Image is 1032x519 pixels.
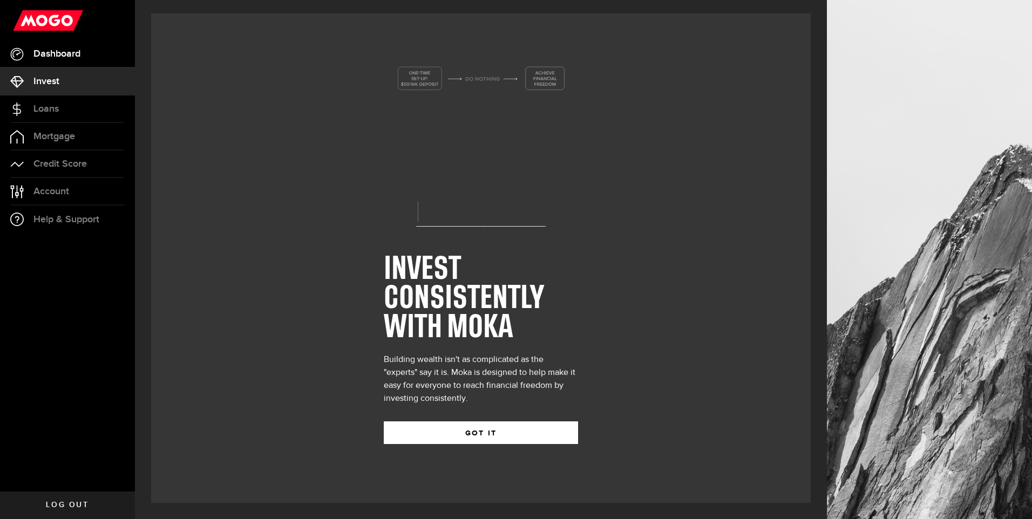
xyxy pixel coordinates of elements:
h1: INVEST CONSISTENTLY WITH MOKA [384,255,578,343]
span: Help & Support [33,215,99,224]
span: Log out [46,501,89,509]
span: Loans [33,104,59,114]
span: Invest [33,77,59,86]
button: Open LiveChat chat widget [9,4,41,37]
div: Building wealth isn't as complicated as the "experts" say it is. Moka is designed to help make it... [384,353,578,405]
span: Credit Score [33,159,87,169]
span: Mortgage [33,132,75,141]
button: GOT IT [384,421,578,444]
span: Account [33,187,69,196]
span: Dashboard [33,49,80,59]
